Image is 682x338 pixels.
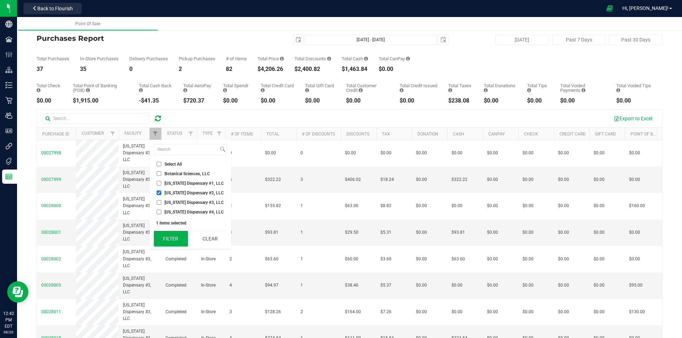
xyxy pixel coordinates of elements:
a: Point of Banking (POB) [630,132,681,137]
a: Cash [453,132,464,137]
div: Pickup Purchases [179,56,215,61]
div: Total Voided Tips [616,83,652,93]
span: $0.00 [487,203,498,209]
a: Filter [213,128,225,140]
div: Total Point of Banking (POB) [73,83,128,93]
div: $0.00 [346,98,389,104]
a: Total [266,132,279,137]
a: Status [167,131,182,136]
div: $0.00 [400,98,438,104]
span: 3 [229,309,232,315]
span: $0.00 [416,229,427,236]
span: 1 [301,282,303,289]
i: Sum of the successful, non-voided cash payment transactions for all purchases in the date range. ... [364,56,368,61]
div: 1 items selected [156,221,225,226]
span: [US_STATE] Dispensary #3, LLC [123,249,157,269]
input: Search [154,144,218,155]
div: Total CanPay [379,56,410,61]
span: $0.00 [451,150,462,156]
span: select [438,35,448,45]
span: Completed [166,256,186,262]
span: $0.00 [523,203,534,209]
span: Completed [166,282,186,289]
span: $94.97 [265,282,278,289]
div: Total Customer Credit [346,83,389,93]
div: Total Voided Payments [560,83,606,93]
a: Facility [124,131,141,136]
button: Export to Excel [609,112,657,124]
div: Delivery Purchases [129,56,168,61]
span: [US_STATE] Dispensary #3, LLC [123,275,157,296]
i: Sum of all tips added to successful, non-voided payments for all purchases in the date range. [527,88,531,93]
span: $18.24 [380,176,394,183]
div: $720.37 [183,98,212,104]
span: $93.81 [265,229,278,236]
div: Total Spendr [223,83,250,93]
span: $63.60 [451,256,465,262]
span: $29.50 [345,229,358,236]
div: $0.00 [560,98,606,104]
i: Sum of the successful, non-voided point-of-banking payment transactions, both via payment termina... [86,88,90,93]
div: 35 [80,66,119,72]
span: $63.60 [265,256,278,262]
i: Sum of the successful, non-voided gift card payment transactions for all purchases in the date ra... [305,88,309,93]
span: 0 [301,150,303,156]
i: Sum of all round-up-to-next-dollar total price adjustments for all purchases in the date range. [484,88,488,93]
span: [US_STATE] Dispensary #3, LLC [123,302,157,322]
span: $7.26 [380,309,391,315]
span: Open Ecommerce Menu [602,1,618,15]
span: $155.82 [265,203,281,209]
span: 2 [301,309,303,315]
span: $0.00 [451,203,462,209]
span: $0.00 [558,203,569,209]
span: Back to Flourish [37,6,73,11]
div: # of Items [226,56,247,61]
a: Check [524,132,538,137]
span: [US_STATE] Dispensary #1, LLC [164,181,224,185]
span: $0.00 [523,150,534,156]
inline-svg: Distribution [5,66,12,73]
div: 37 [37,66,69,72]
div: $0.00 [37,98,62,104]
a: # of Discounts [302,132,335,137]
div: 82 [226,66,247,72]
inline-svg: Facilities [5,36,12,43]
input: [US_STATE] Dispensary #2, LLC [157,190,161,195]
span: $0.00 [629,150,640,156]
span: $0.00 [523,229,534,236]
inline-svg: Retail [5,97,12,104]
span: 4 [229,282,232,289]
span: $5.37 [380,282,391,289]
span: $0.00 [594,203,605,209]
span: $164.00 [345,309,361,315]
div: $0.00 [261,98,294,104]
div: Total Gift Card [305,83,335,93]
span: $0.00 [451,282,462,289]
span: $0.00 [416,282,427,289]
span: $0.00 [594,150,605,156]
a: Donation [417,132,438,137]
div: Total Taxes [448,83,473,93]
span: $0.00 [487,282,498,289]
span: $0.00 [523,309,534,315]
button: Clear [193,231,227,246]
div: 0 [129,66,168,72]
iframe: Resource center [7,281,28,303]
h4: Purchases Report [37,34,245,42]
button: Past 7 Days [552,34,606,45]
inline-svg: User Roles [5,127,12,134]
span: $0.00 [523,282,534,289]
span: $0.00 [487,229,498,236]
i: Sum of the successful, non-voided CanPay payment transactions for all purchases in the date range. [406,56,410,61]
div: $0.00 [484,98,516,104]
span: 1 [301,256,303,262]
span: [US_STATE] Dispensary #3, LLC [123,222,157,243]
span: $0.00 [558,282,569,289]
div: $0.00 [527,98,549,104]
span: $0.00 [416,256,427,262]
div: $0.00 [616,98,652,104]
span: 1 [301,229,303,236]
inline-svg: Integrations [5,143,12,150]
a: # of Items [231,132,253,137]
span: $38.40 [345,282,358,289]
